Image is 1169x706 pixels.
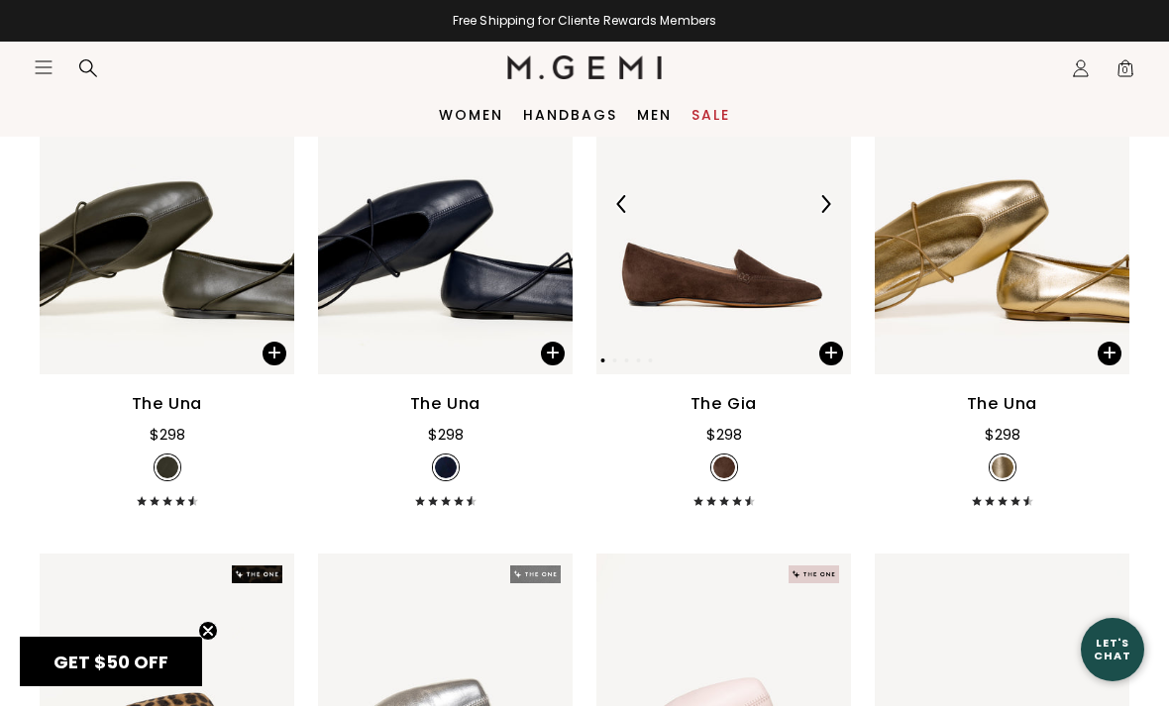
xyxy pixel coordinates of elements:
div: $298 [985,423,1020,447]
div: GET $50 OFFClose teaser [20,637,202,686]
img: v_7306993795131_SWATCH_50x.jpg [992,456,1013,478]
a: The Una$298 [318,35,573,506]
img: v_7300623138875_SWATCH_c62c74df-e9c2-4bdf-97f0-4c5cea9b8183_50x.jpg [435,456,457,478]
img: The One tag [232,565,282,583]
img: v_7306723917883_SWATCH_50x.jpg [713,456,735,478]
div: Let's Chat [1081,637,1144,661]
span: 0 [1116,62,1135,82]
img: v_7300623106107_SWATCH_50x.jpg [157,456,178,478]
div: The Una [132,392,203,416]
button: Close teaser [198,621,218,641]
div: $298 [706,423,742,447]
a: The Una$298 [40,35,294,506]
img: M.Gemi [507,55,663,79]
a: Previous ArrowNext ArrowThe Gia$298 [596,35,851,506]
div: The Una [967,392,1038,416]
a: Sale [691,107,730,123]
button: Open site menu [34,57,53,77]
div: $298 [428,423,464,447]
div: The Una [410,392,481,416]
a: Handbags [523,107,617,123]
span: GET $50 OFF [53,650,168,674]
div: $298 [150,423,185,447]
a: Women [439,107,503,123]
div: The Gia [691,392,758,416]
a: The Una$298 [875,35,1129,506]
a: Men [637,107,672,123]
img: Previous Arrow [613,195,631,213]
img: Next Arrow [816,195,834,213]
